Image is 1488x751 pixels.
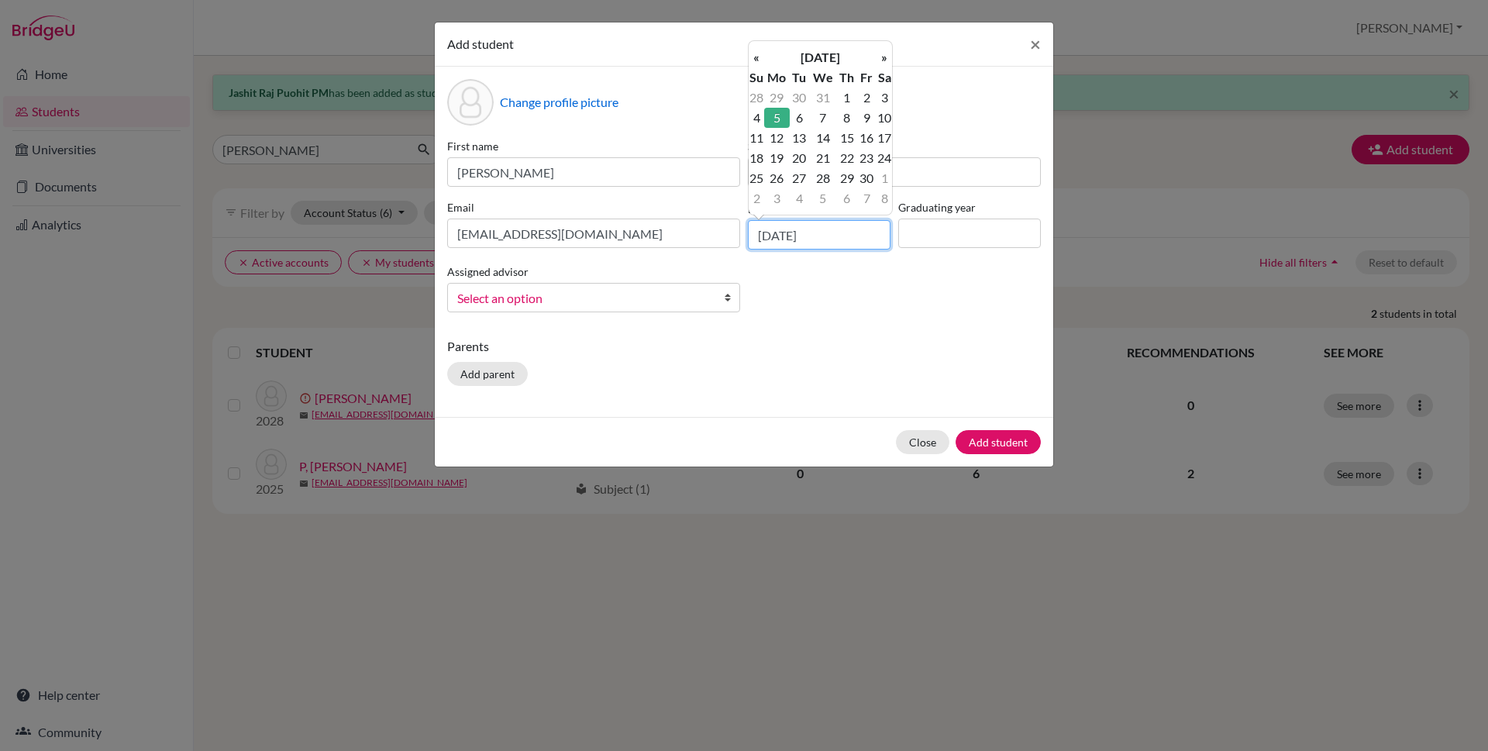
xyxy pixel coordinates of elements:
span: Select an option [457,288,710,308]
td: 1 [836,88,856,108]
th: « [749,47,764,67]
td: 21 [809,148,836,168]
td: 25 [749,168,764,188]
th: Fr [857,67,877,88]
th: Su [749,67,764,88]
td: 6 [790,108,809,128]
td: 7 [857,188,877,208]
td: 4 [790,188,809,208]
td: 29 [836,168,856,188]
label: First name [447,138,740,154]
div: Profile picture [447,79,494,126]
span: Add student [447,36,514,51]
p: Parents [447,337,1041,356]
td: 17 [877,128,892,148]
td: 2 [749,188,764,208]
td: 27 [790,168,809,188]
td: 12 [764,128,790,148]
td: 10 [877,108,892,128]
button: Add parent [447,362,528,386]
th: » [877,47,892,67]
td: 28 [749,88,764,108]
td: 8 [836,108,856,128]
td: 5 [809,188,836,208]
label: Surname [748,138,1041,154]
td: 31 [809,88,836,108]
td: 1 [877,168,892,188]
td: 29 [764,88,790,108]
td: 20 [790,148,809,168]
label: Graduating year [898,199,1041,215]
button: Close [896,430,949,454]
label: Assigned advisor [447,264,529,280]
th: Tu [790,67,809,88]
td: 18 [749,148,764,168]
td: 6 [836,188,856,208]
input: dd/mm/yyyy [748,220,890,250]
th: Th [836,67,856,88]
td: 2 [857,88,877,108]
td: 23 [857,148,877,168]
td: 26 [764,168,790,188]
td: 14 [809,128,836,148]
button: Close [1018,22,1053,66]
td: 7 [809,108,836,128]
th: [DATE] [764,47,877,67]
td: 5 [764,108,790,128]
button: Add student [956,430,1041,454]
td: 16 [857,128,877,148]
td: 24 [877,148,892,168]
td: 22 [836,148,856,168]
td: 3 [764,188,790,208]
th: We [809,67,836,88]
span: × [1030,33,1041,55]
td: 11 [749,128,764,148]
td: 19 [764,148,790,168]
td: 30 [790,88,809,108]
td: 9 [857,108,877,128]
td: 13 [790,128,809,148]
label: Email [447,199,740,215]
td: 28 [809,168,836,188]
td: 15 [836,128,856,148]
th: Mo [764,67,790,88]
td: 4 [749,108,764,128]
td: 8 [877,188,892,208]
th: Sa [877,67,892,88]
td: 3 [877,88,892,108]
td: 30 [857,168,877,188]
